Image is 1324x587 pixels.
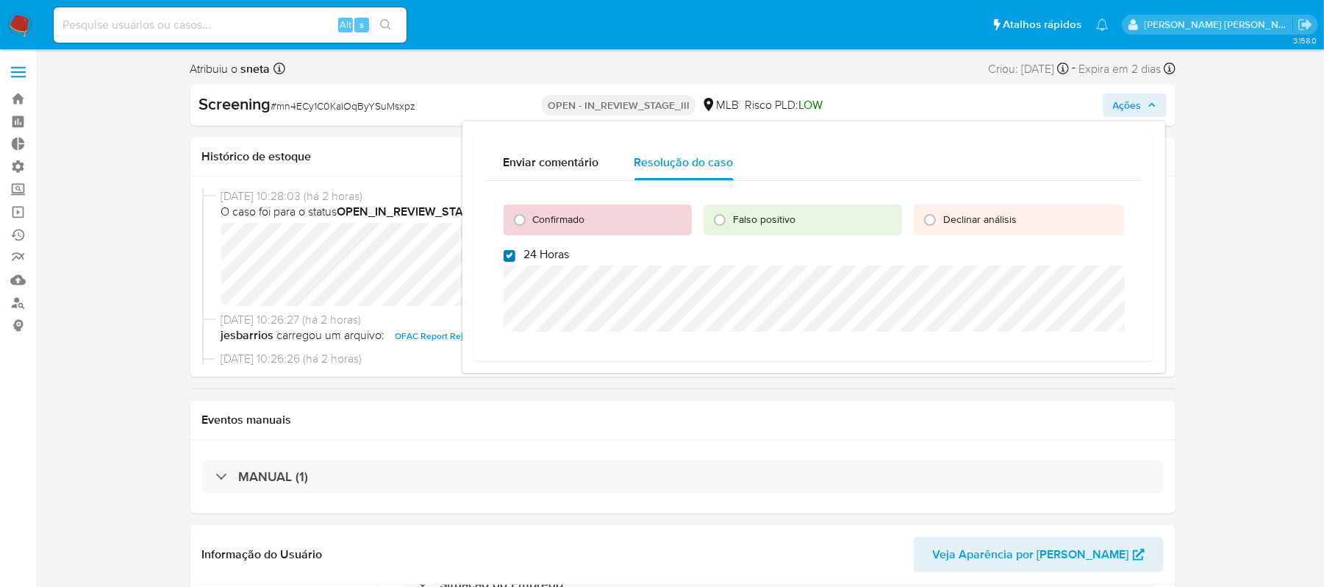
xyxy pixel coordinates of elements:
b: OPEN_IN_REVIEW_STAGE_III [337,203,493,220]
span: Alt [340,18,351,32]
a: Notificações [1096,18,1109,31]
p: OPEN - IN_REVIEW_STAGE_III [542,95,695,115]
b: Screening [199,92,271,115]
input: 24 Horas [504,250,515,262]
span: Expira em 2 dias [1078,61,1161,77]
p: sergina.neta@mercadolivre.com [1145,18,1293,32]
span: LOW [798,96,823,113]
span: - [1072,59,1076,79]
b: jesbarrios [221,327,274,345]
div: Criou: [DATE] [988,59,1069,79]
span: carregou um arquivo: [277,327,385,345]
span: Enviar comentário [504,154,599,171]
button: Veja Aparência por [PERSON_NAME] [914,537,1164,572]
a: Sair [1298,17,1313,32]
span: [DATE] 10:26:26 (há 2 horas) [221,351,1158,367]
span: Atribuiu o [190,61,271,77]
button: Ações [1103,93,1167,117]
div: MANUAL (1) [202,460,1164,494]
span: Veja Aparência por [PERSON_NAME] [933,537,1129,572]
span: Atalhos rápidos [1003,17,1081,32]
button: search-icon [371,15,401,35]
span: [DATE] 10:28:03 (há 2 horas) [221,188,1158,204]
span: OFAC Report Reject - [DATE] - Payment 125922843028.pdf [396,327,630,345]
h1: Eventos manuais [202,413,1164,427]
div: MLB [701,97,739,113]
span: Resolução do caso [634,154,734,171]
span: 24 Horas [524,247,570,262]
span: Declinar análisis [943,212,1017,227]
h1: Histórico de estoque [202,149,1164,164]
h3: MANUAL (1) [239,469,309,485]
span: Ações [1113,93,1142,117]
span: s [359,18,364,32]
span: Falso positivo [733,212,795,227]
b: sneta [238,60,271,77]
span: # mn4ECy1C0KaIOqByYSuMsxpz [271,99,416,113]
h1: Informação do Usuário [202,547,323,562]
button: OFAC Report Reject - [DATE] - Payment 125922843028.pdf [388,327,637,345]
span: [DATE] 10:26:27 (há 2 horas) [221,312,1158,328]
span: Risco PLD: [745,97,823,113]
span: O caso foi para o status por [221,204,1158,220]
span: Confirmado [533,212,585,227]
input: Pesquise usuários ou casos... [54,15,407,35]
